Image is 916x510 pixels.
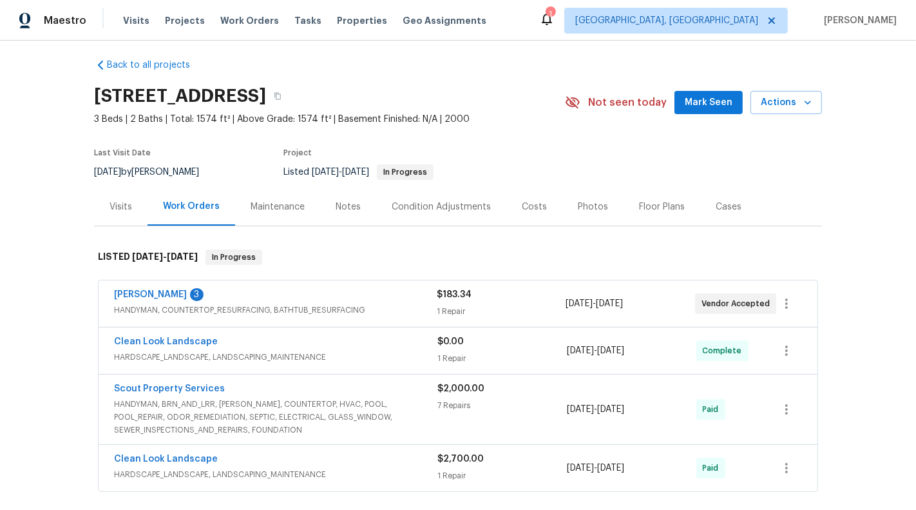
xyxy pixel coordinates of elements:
span: [DATE] [597,464,624,473]
span: [PERSON_NAME] [819,14,897,27]
span: In Progress [207,251,261,264]
a: Clean Look Landscape [114,337,218,346]
span: [DATE] [567,464,594,473]
span: Geo Assignments [403,14,486,27]
span: HARDSCAPE_LANDSCAPE, LANDSCAPING_MAINTENANCE [114,351,437,364]
div: by [PERSON_NAME] [94,164,215,180]
div: 3 [190,288,204,301]
div: 1 Repair [437,469,567,482]
span: Paid [703,462,724,475]
div: 1 Repair [437,305,566,318]
a: Clean Look Landscape [114,455,218,464]
h6: LISTED [98,250,198,265]
a: Back to all projects [94,59,218,72]
span: Not seen today [588,96,667,109]
h2: [STREET_ADDRESS] [94,90,266,103]
span: Maestro [44,14,86,27]
span: Projects [165,14,205,27]
a: Scout Property Services [114,384,225,393]
span: HANDYMAN, COUNTERTOP_RESURFACING, BATHTUB_RESURFACING [114,304,437,317]
span: [DATE] [567,405,594,414]
span: Last Visit Date [94,149,151,157]
div: Work Orders [163,200,220,213]
span: [DATE] [596,299,624,308]
div: 1 Repair [437,352,567,365]
span: [DATE] [167,252,198,261]
div: LISTED [DATE]-[DATE]In Progress [94,237,822,278]
div: Condition Adjustments [392,201,491,213]
span: Listed [283,168,434,177]
span: In Progress [378,168,432,176]
span: HANDYMAN, BRN_AND_LRR, [PERSON_NAME], COUNTERTOP, HVAC, POOL, POOL_REPAIR, ODOR_REMEDIATION, SEPT... [114,398,437,436]
span: Tasks [294,16,321,25]
button: Copy Address [266,84,289,108]
span: Complete [703,344,747,357]
span: [DATE] [566,299,593,308]
span: Properties [337,14,387,27]
div: 1 [546,8,555,21]
span: [DATE] [342,168,369,177]
span: Paid [703,403,724,416]
button: Actions [750,91,822,115]
span: Work Orders [220,14,279,27]
div: Maintenance [251,201,305,213]
span: $183.34 [437,290,472,299]
span: [GEOGRAPHIC_DATA], [GEOGRAPHIC_DATA] [575,14,758,27]
span: [DATE] [567,346,594,355]
span: [DATE] [597,346,624,355]
button: Mark Seen [674,91,743,115]
span: Actions [761,95,812,111]
span: - [567,344,624,357]
span: - [312,168,369,177]
span: $2,000.00 [437,384,484,393]
span: - [567,462,624,475]
span: [DATE] [597,405,624,414]
span: - [566,297,624,310]
span: [DATE] [94,168,121,177]
div: Cases [716,201,741,213]
span: - [132,252,198,261]
span: 3 Beds | 2 Baths | Total: 1574 ft² | Above Grade: 1574 ft² | Basement Finished: N/A | 2000 [94,113,565,126]
div: Costs [522,201,547,213]
span: HARDSCAPE_LANDSCAPE, LANDSCAPING_MAINTENANCE [114,468,437,481]
div: 7 Repairs [437,399,567,412]
div: Floor Plans [639,201,685,213]
span: Mark Seen [685,95,732,111]
span: [DATE] [132,252,163,261]
div: Visits [110,201,132,213]
div: Notes [336,201,361,213]
span: $0.00 [437,337,464,346]
a: [PERSON_NAME] [114,290,187,299]
span: $2,700.00 [437,455,484,464]
span: Vendor Accepted [701,297,775,310]
span: - [567,403,624,416]
span: [DATE] [312,168,339,177]
span: Project [283,149,312,157]
div: Photos [578,201,608,213]
span: Visits [123,14,149,27]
